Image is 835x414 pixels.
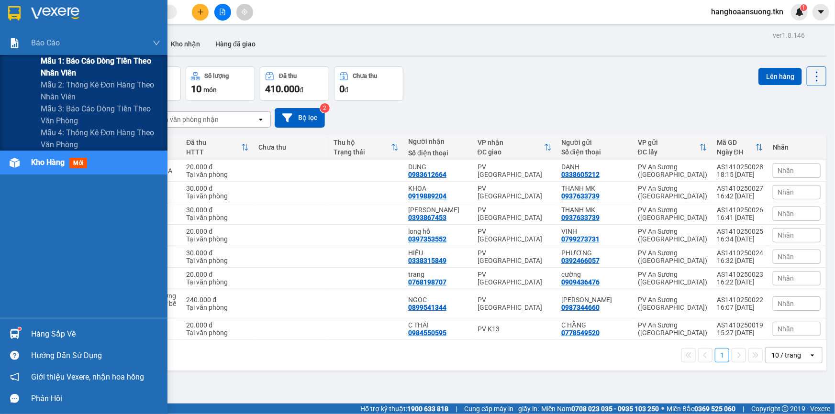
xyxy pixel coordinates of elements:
[300,86,303,94] span: đ
[181,135,254,160] th: Toggle SortBy
[561,171,600,178] div: 0338605212
[717,139,756,146] div: Mã GD
[802,4,805,11] span: 1
[186,192,249,200] div: Tại văn phòng
[703,6,791,18] span: hanghoaansuong.tkn
[31,371,144,383] span: Giới thiệu Vexere, nhận hoa hồng
[69,158,87,168] span: mới
[258,143,323,151] div: Chưa thu
[407,405,448,413] strong: 1900 633 818
[717,235,763,243] div: 16:34 [DATE]
[197,9,204,15] span: plus
[717,163,763,171] div: AS1410250028
[717,271,763,278] div: AS1410250023
[408,138,468,145] div: Người nhận
[778,253,794,261] span: Nhãn
[795,8,804,16] img: icon-new-feature
[478,148,544,156] div: ĐC giao
[561,163,628,171] div: DANH
[717,257,763,264] div: 16:32 [DATE]
[561,278,600,286] div: 0909436476
[561,148,628,156] div: Số điện thoại
[186,228,249,235] div: 20.000 đ
[478,163,552,178] div: PV [GEOGRAPHIC_DATA]
[353,73,378,79] div: Chưa thu
[153,115,219,124] div: Chọn văn phòng nhận
[801,4,807,11] sup: 1
[717,192,763,200] div: 16:42 [DATE]
[758,68,802,85] button: Lên hàng
[186,206,249,214] div: 30.000 đ
[186,296,249,304] div: 240.000 đ
[408,192,446,200] div: 0919889204
[41,79,160,103] span: Mẫu 2: Thống kê đơn hàng theo nhân viên
[561,296,628,304] div: chi thanh
[360,403,448,414] span: Hỗ trợ kỹ thuật:
[638,271,707,286] div: PV An Sương ([GEOGRAPHIC_DATA])
[717,214,763,221] div: 16:41 [DATE]
[408,171,446,178] div: 0983612664
[561,139,628,146] div: Người gửi
[478,271,552,286] div: PV [GEOGRAPHIC_DATA]
[408,228,468,235] div: long hồ
[561,185,628,192] div: THANH MK
[186,321,249,329] div: 20.000 đ
[464,403,539,414] span: Cung cấp máy in - giấy in:
[478,139,544,146] div: VP nhận
[18,327,21,330] sup: 1
[186,185,249,192] div: 30.000 đ
[561,304,600,311] div: 0987344660
[408,149,468,157] div: Số điện thoại
[778,274,794,282] span: Nhãn
[561,228,628,235] div: VINH
[408,271,468,278] div: trang
[638,163,707,178] div: PV An Sương ([GEOGRAPHIC_DATA])
[345,86,348,94] span: đ
[633,135,712,160] th: Toggle SortBy
[478,325,552,333] div: PV K13
[214,4,231,21] button: file-add
[638,139,700,146] div: VP gửi
[8,6,21,21] img: logo-vxr
[408,257,446,264] div: 0338315849
[561,271,628,278] div: cường
[192,4,209,21] button: plus
[205,73,229,79] div: Số lượng
[186,271,249,278] div: 20.000 đ
[408,321,468,329] div: C THẢI
[186,329,249,337] div: Tại văn phòng
[561,257,600,264] div: 0392466057
[778,300,794,307] span: Nhãn
[191,83,201,95] span: 10
[186,171,249,178] div: Tại văn phòng
[408,185,468,192] div: KHOA
[339,83,345,95] span: 0
[186,148,241,156] div: HTTT
[10,372,19,381] span: notification
[10,351,19,360] span: question-circle
[717,329,763,337] div: 15:27 [DATE]
[638,206,707,221] div: PV An Sương ([GEOGRAPHIC_DATA])
[717,321,763,329] div: AS1410250019
[743,403,744,414] span: |
[186,214,249,221] div: Tại văn phòng
[320,103,330,113] sup: 2
[31,37,60,49] span: Báo cáo
[334,139,391,146] div: Thu hộ
[408,235,446,243] div: 0397353552
[561,214,600,221] div: 0937633739
[31,327,160,341] div: Hàng sắp về
[561,321,628,329] div: C HẰNG
[661,407,664,411] span: ⚪️
[41,55,160,79] span: Mẫu 1: Báo cáo dòng tiền theo nhân viên
[561,235,600,243] div: 0799273731
[778,188,794,196] span: Nhãn
[694,405,735,413] strong: 0369 525 060
[186,249,249,257] div: 30.000 đ
[279,73,297,79] div: Đã thu
[163,33,208,55] button: Kho nhận
[208,33,263,55] button: Hàng đã giao
[408,278,446,286] div: 0768198707
[41,127,160,151] span: Mẫu 4: Thống kê đơn hàng theo văn phòng
[408,296,468,304] div: NGỌC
